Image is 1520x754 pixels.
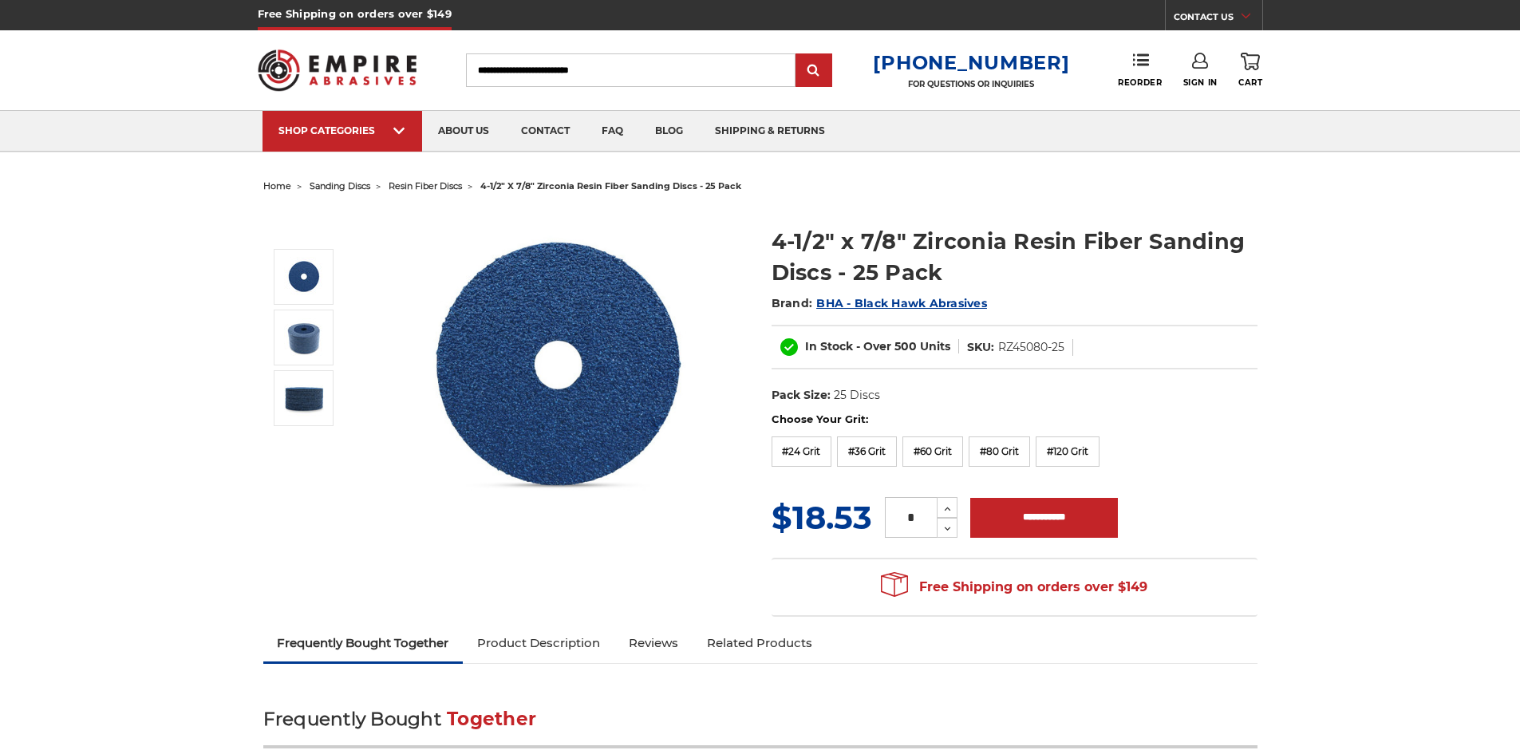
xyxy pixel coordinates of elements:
[699,111,841,152] a: shipping & returns
[284,257,324,297] img: 4-1/2" zirc resin fiber disc
[1118,53,1162,87] a: Reorder
[614,626,693,661] a: Reviews
[1118,77,1162,88] span: Reorder
[693,626,827,661] a: Related Products
[772,226,1257,288] h1: 4-1/2" x 7/8" Zirconia Resin Fiber Sanding Discs - 25 Pack
[258,39,417,101] img: Empire Abrasives
[284,378,324,418] img: 4.5" zirconia resin fiber discs
[998,339,1064,356] dd: RZ45080-25
[310,180,370,191] a: sanding discs
[263,626,464,661] a: Frequently Bought Together
[856,339,891,353] span: - Over
[873,79,1069,89] p: FOR QUESTIONS OR INQUIRIES
[816,296,987,310] a: BHA - Black Hawk Abrasives
[894,339,917,353] span: 500
[422,111,505,152] a: about us
[772,498,872,537] span: $18.53
[639,111,699,152] a: blog
[967,339,994,356] dt: SKU:
[400,209,719,527] img: 4-1/2" zirc resin fiber disc
[447,708,536,730] span: Together
[505,111,586,152] a: contact
[873,51,1069,74] a: [PHONE_NUMBER]
[263,180,291,191] a: home
[920,339,950,353] span: Units
[881,571,1147,603] span: Free Shipping on orders over $149
[284,318,324,357] img: 4.5 inch zirconia resin fiber discs
[1183,77,1218,88] span: Sign In
[1238,77,1262,88] span: Cart
[834,387,880,404] dd: 25 Discs
[805,339,853,353] span: In Stock
[1174,8,1262,30] a: CONTACT US
[389,180,462,191] a: resin fiber discs
[798,55,830,87] input: Submit
[480,180,741,191] span: 4-1/2" x 7/8" zirconia resin fiber sanding discs - 25 pack
[772,296,813,310] span: Brand:
[772,387,831,404] dt: Pack Size:
[278,124,406,136] div: SHOP CATEGORIES
[772,412,1257,428] label: Choose Your Grit:
[463,626,614,661] a: Product Description
[1238,53,1262,88] a: Cart
[586,111,639,152] a: faq
[263,708,441,730] span: Frequently Bought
